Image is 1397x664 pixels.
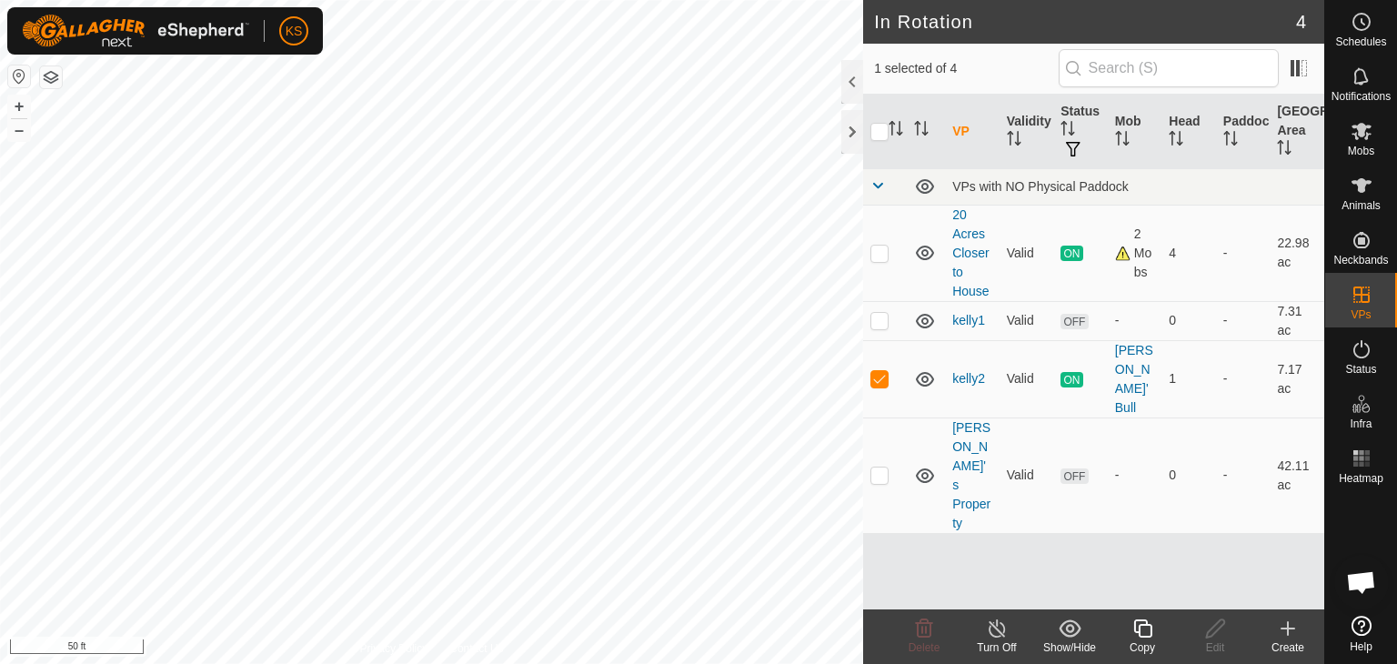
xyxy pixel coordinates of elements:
span: Neckbands [1333,255,1388,266]
div: Turn Off [960,639,1033,656]
span: Status [1345,364,1376,375]
th: VP [945,95,1000,169]
span: Mobs [1348,146,1374,156]
span: Animals [1342,200,1381,211]
span: Delete [909,641,940,654]
a: Contact Us [449,640,503,657]
p-sorticon: Activate to sort [914,124,929,138]
p-sorticon: Activate to sort [1115,134,1130,148]
span: KS [286,22,303,41]
a: [PERSON_NAME]'s Property [952,420,990,530]
td: Valid [1000,205,1054,301]
a: Privacy Policy [360,640,428,657]
td: 42.11 ac [1270,418,1324,533]
input: Search (S) [1059,49,1279,87]
td: 7.17 ac [1270,340,1324,418]
span: ON [1060,372,1082,387]
div: Open chat [1334,555,1389,609]
span: VPs [1351,309,1371,320]
div: VPs with NO Physical Paddock [952,179,1317,194]
div: Show/Hide [1033,639,1106,656]
th: Validity [1000,95,1054,169]
span: Notifications [1332,91,1391,102]
td: 4 [1161,205,1216,301]
span: Help [1350,641,1372,652]
p-sorticon: Activate to sort [889,124,903,138]
td: 22.98 ac [1270,205,1324,301]
div: Create [1251,639,1324,656]
td: Valid [1000,301,1054,340]
div: [PERSON_NAME]' Bull [1115,341,1155,418]
th: Status [1053,95,1108,169]
button: + [8,96,30,117]
div: 2 Mobs [1115,225,1155,282]
span: Infra [1350,418,1372,429]
span: ON [1060,246,1082,261]
p-sorticon: Activate to sort [1060,124,1075,138]
td: 7.31 ac [1270,301,1324,340]
span: 4 [1296,8,1306,35]
button: – [8,119,30,141]
a: kelly2 [952,371,985,386]
h2: In Rotation [874,11,1296,33]
span: Schedules [1335,36,1386,47]
button: Reset Map [8,65,30,87]
img: Gallagher Logo [22,15,249,47]
td: - [1216,418,1271,533]
td: 0 [1161,418,1216,533]
td: - [1216,340,1271,418]
th: Mob [1108,95,1162,169]
td: - [1216,205,1271,301]
th: [GEOGRAPHIC_DATA] Area [1270,95,1324,169]
span: OFF [1060,468,1088,484]
a: kelly1 [952,313,985,327]
div: Copy [1106,639,1179,656]
span: OFF [1060,314,1088,329]
a: Help [1325,609,1397,659]
th: Head [1161,95,1216,169]
span: 1 selected of 4 [874,59,1058,78]
td: 0 [1161,301,1216,340]
td: 1 [1161,340,1216,418]
p-sorticon: Activate to sort [1277,143,1291,157]
p-sorticon: Activate to sort [1169,134,1183,148]
div: - [1115,466,1155,485]
p-sorticon: Activate to sort [1007,134,1021,148]
div: Edit [1179,639,1251,656]
div: - [1115,311,1155,330]
td: Valid [1000,340,1054,418]
th: Paddock [1216,95,1271,169]
p-sorticon: Activate to sort [1223,134,1238,148]
span: Heatmap [1339,473,1383,484]
td: Valid [1000,418,1054,533]
button: Map Layers [40,66,62,88]
a: 20 Acres Closer to House [952,207,989,298]
td: - [1216,301,1271,340]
